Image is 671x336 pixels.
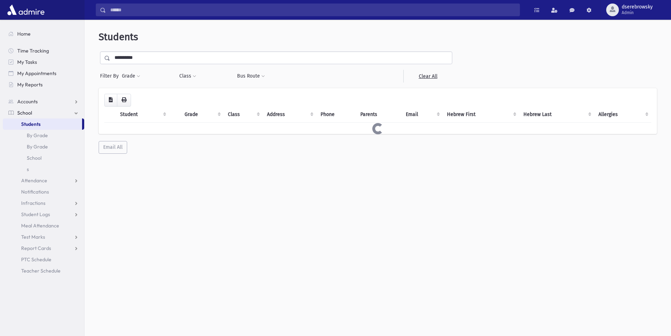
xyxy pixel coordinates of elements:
[519,106,595,123] th: Hebrew Last
[122,70,141,83] button: Grade
[21,222,59,229] span: Meal Attendance
[622,10,653,16] span: Admin
[3,130,84,141] a: By Grade
[594,106,651,123] th: Allergies
[356,106,402,123] th: Parents
[21,121,41,127] span: Students
[3,254,84,265] a: PTC Schedule
[3,220,84,231] a: Meal Attendance
[17,48,49,54] span: Time Tracking
[3,79,84,90] a: My Reports
[443,106,519,123] th: Hebrew First
[180,106,223,123] th: Grade
[622,4,653,10] span: dserebrowsky
[99,141,127,154] button: Email All
[106,4,520,16] input: Search
[3,107,84,118] a: School
[17,110,32,116] span: School
[3,231,84,243] a: Test Marks
[3,175,84,186] a: Attendance
[116,106,169,123] th: Student
[21,177,47,184] span: Attendance
[3,265,84,276] a: Teacher Schedule
[21,245,51,251] span: Report Cards
[316,106,356,123] th: Phone
[179,70,197,83] button: Class
[17,70,56,77] span: My Appointments
[3,56,84,68] a: My Tasks
[17,81,43,88] span: My Reports
[3,68,84,79] a: My Appointments
[3,209,84,220] a: Student Logs
[403,70,452,83] a: Clear All
[402,106,443,123] th: Email
[117,94,131,106] button: Print
[3,186,84,197] a: Notifications
[21,256,51,263] span: PTC Schedule
[104,94,117,106] button: CSV
[3,96,84,107] a: Accounts
[21,211,50,218] span: Student Logs
[3,243,84,254] a: Report Cards
[21,189,49,195] span: Notifications
[21,200,45,206] span: Infractions
[3,28,84,39] a: Home
[237,70,265,83] button: Bus Route
[21,234,45,240] span: Test Marks
[3,45,84,56] a: Time Tracking
[99,31,138,43] span: Students
[17,31,31,37] span: Home
[21,268,61,274] span: Teacher Schedule
[17,59,37,65] span: My Tasks
[100,72,122,80] span: Filter By
[3,197,84,209] a: Infractions
[3,152,84,164] a: School
[3,118,82,130] a: Students
[263,106,316,123] th: Address
[3,141,84,152] a: By Grade
[17,98,38,105] span: Accounts
[3,164,84,175] a: s
[6,3,46,17] img: AdmirePro
[224,106,263,123] th: Class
